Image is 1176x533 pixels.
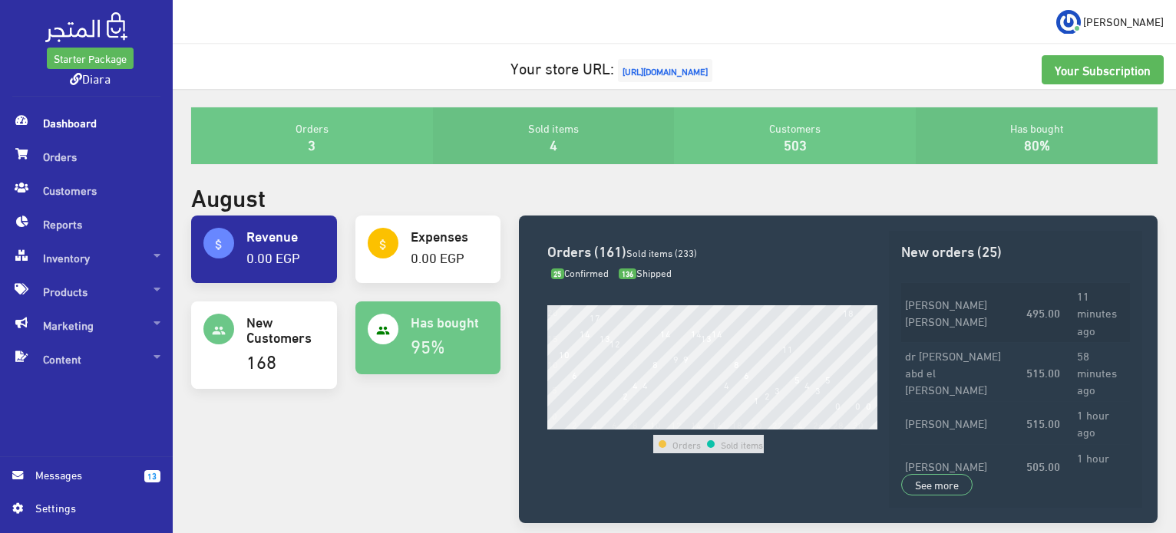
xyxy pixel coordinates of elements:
[411,244,464,269] a: 0.00 EGP
[12,140,160,173] span: Orders
[47,48,134,69] a: Starter Package
[833,419,844,429] div: 28
[12,173,160,207] span: Customers
[1099,428,1158,486] iframe: Drift Widget Chat Controller
[212,238,226,252] i: attach_money
[732,419,742,429] div: 18
[12,106,160,140] span: Dashboard
[650,419,661,429] div: 10
[626,243,697,262] span: Sold items (233)
[35,499,147,516] span: Settings
[901,444,1022,486] td: [PERSON_NAME]
[510,53,716,81] a: Your store URL:[URL][DOMAIN_NAME]
[12,342,160,376] span: Content
[376,238,390,252] i: attach_money
[246,228,325,243] h4: Revenue
[752,419,762,429] div: 20
[712,419,722,429] div: 16
[12,241,160,275] span: Inventory
[191,183,266,209] h2: August
[901,243,1130,258] h3: New orders (25)
[12,308,160,342] span: Marketing
[901,402,1022,444] td: [PERSON_NAME]
[547,243,877,258] h3: Orders (161)
[619,263,672,281] span: Shipped
[551,268,565,280] span: 25
[592,419,597,429] div: 4
[191,107,433,164] div: Orders
[1026,364,1060,380] strong: 515.00
[901,342,1022,402] td: dr [PERSON_NAME] abd el [PERSON_NAME]
[1024,131,1050,156] a: 80%
[308,131,315,156] a: 3
[619,268,636,280] span: 136
[1073,402,1129,444] td: 1 hour ago
[853,419,864,429] div: 30
[411,314,489,329] h4: Has bought
[551,263,609,281] span: Confirmed
[1026,414,1060,431] strong: 515.00
[1073,283,1129,343] td: 11 minutes ago
[1083,12,1164,31] span: [PERSON_NAME]
[12,466,160,499] a: 13 Messages
[916,107,1158,164] div: Has bought
[1073,342,1129,402] td: 58 minutes ago
[618,59,712,82] span: [URL][DOMAIN_NAME]
[212,324,226,337] i: people
[1073,444,1129,486] td: 1 hour ago
[1026,457,1060,474] strong: 505.00
[246,314,325,344] h4: New Customers
[12,207,160,241] span: Reports
[550,131,557,156] a: 4
[691,419,702,429] div: 14
[411,328,445,361] a: 95%
[772,419,783,429] div: 22
[144,470,160,482] span: 13
[376,324,390,337] i: people
[70,67,111,89] a: Diara
[612,419,617,429] div: 6
[671,419,682,429] div: 12
[792,419,803,429] div: 24
[246,244,300,269] a: 0.00 EGP
[672,435,702,453] td: Orders
[901,474,973,495] a: See more
[633,419,638,429] div: 8
[784,131,807,156] a: 503
[246,344,276,377] a: 168
[674,107,916,164] div: Customers
[45,12,127,42] img: .
[1056,10,1081,35] img: ...
[411,228,489,243] h4: Expenses
[813,419,824,429] div: 26
[1042,55,1164,84] a: Your Subscription
[720,435,764,453] td: Sold items
[572,419,577,429] div: 2
[12,275,160,308] span: Products
[12,499,160,524] a: Settings
[433,107,675,164] div: Sold items
[1056,9,1164,34] a: ... [PERSON_NAME]
[901,283,1022,343] td: [PERSON_NAME] [PERSON_NAME]
[35,466,132,483] span: Messages
[1026,304,1060,321] strong: 495.00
